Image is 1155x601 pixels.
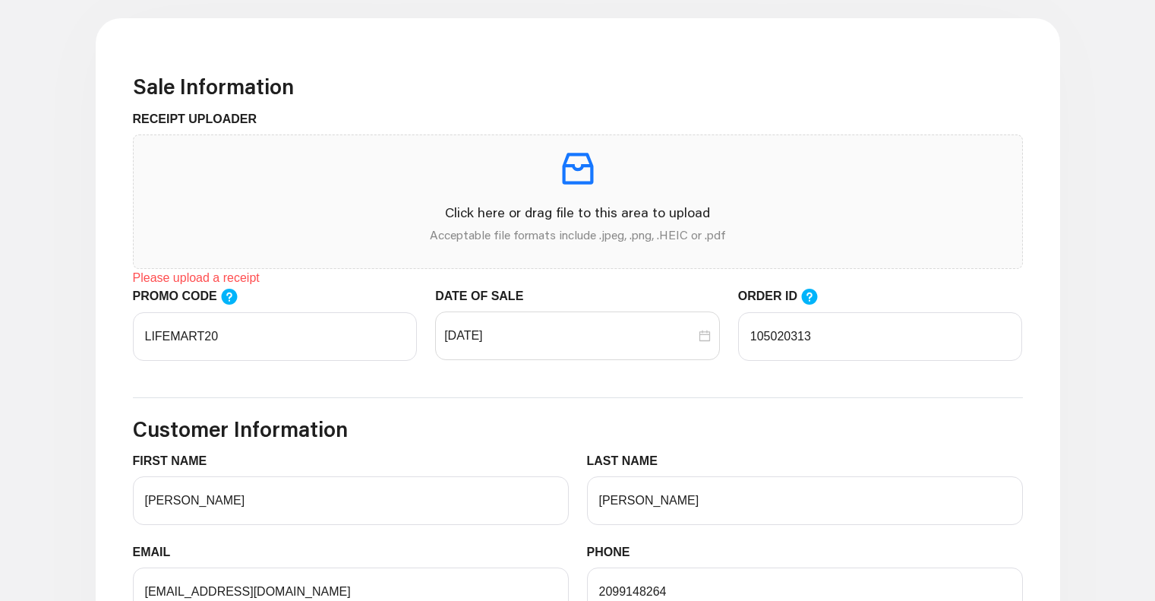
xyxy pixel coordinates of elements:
[587,543,642,561] label: PHONE
[587,452,670,470] label: LAST NAME
[146,226,1010,244] p: Acceptable file formats include .jpeg, .png, .HEIC or .pdf
[133,416,1023,442] h3: Customer Information
[133,269,1023,287] div: Please upload a receipt
[133,74,1023,100] h3: Sale Information
[134,135,1022,268] span: inboxClick here or drag file to this area to uploadAcceptable file formats include .jpeg, .png, ....
[435,287,535,305] label: DATE OF SALE
[738,287,834,306] label: ORDER ID
[133,543,182,561] label: EMAIL
[133,452,219,470] label: FIRST NAME
[557,147,599,190] span: inbox
[133,287,253,306] label: PROMO CODE
[146,202,1010,223] p: Click here or drag file to this area to upload
[133,476,569,525] input: FIRST NAME
[133,110,269,128] label: RECEIPT UPLOADER
[444,327,696,345] input: DATE OF SALE
[587,476,1023,525] input: LAST NAME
